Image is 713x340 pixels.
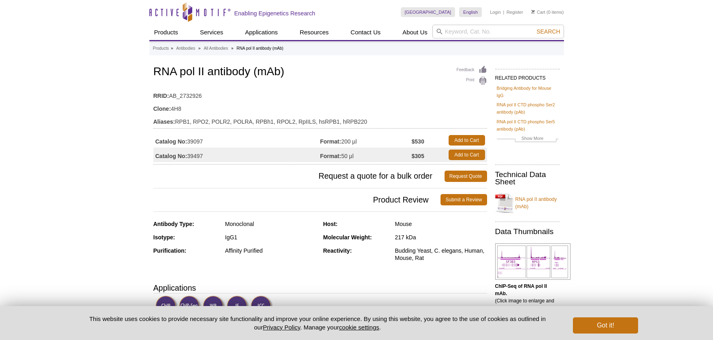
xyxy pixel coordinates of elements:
[573,317,638,334] button: Got it!
[75,315,560,332] p: This website uses cookies to provide necessary site functionality and improve your online experie...
[503,7,504,17] li: |
[531,10,535,14] img: Your Cart
[412,152,424,160] strong: $305
[398,25,432,40] a: About Us
[395,234,487,241] div: 217 kDa
[263,324,300,331] a: Privacy Policy
[153,113,487,126] td: RPB1, RPO2, POLR2, POLRA, RPBh1, RPOL2, RpIILS, hsRPB1, hRPB220
[251,296,273,318] img: Immunocytochemistry Validated
[320,148,412,162] td: 50 µl
[153,171,445,182] span: Request a quote for a bulk order
[457,65,487,74] a: Feedback
[155,152,187,160] strong: Catalog No:
[153,234,175,241] strong: Isotype:
[495,69,560,83] h2: RELATED PRODUCTS
[457,76,487,85] a: Print
[153,221,194,227] strong: Antibody Type:
[225,234,317,241] div: IgG1
[231,46,234,51] li: »
[153,65,487,79] h1: RNA pol II antibody (mAb)
[153,87,487,100] td: AB_2732926
[497,84,558,99] a: Bridging Antibody for Mouse IgG
[495,171,560,186] h2: Technical Data Sheet
[153,118,175,125] strong: Aliases:
[153,194,441,205] span: Product Review
[153,92,169,99] strong: RRID:
[495,283,560,312] p: (Click image to enlarge and see details.)
[320,138,341,145] strong: Format:
[225,247,317,254] div: Affinity Purified
[320,152,341,160] strong: Format:
[153,100,487,113] td: 4H8
[320,133,412,148] td: 200 µl
[495,228,560,235] h2: Data Thumbnails
[204,45,228,52] a: All Antibodies
[449,150,485,160] a: Add to Cart
[445,171,487,182] a: Request Quote
[495,191,560,215] a: RNA pol II antibody (mAb)
[149,25,183,40] a: Products
[323,221,338,227] strong: Host:
[497,101,558,116] a: RNA pol II CTD phospho Ser2 antibody (pAb)
[153,133,320,148] td: 39097
[179,296,201,318] img: ChIP-Seq Validated
[459,7,482,17] a: English
[155,138,187,145] strong: Catalog No:
[171,46,173,51] li: »
[323,234,372,241] strong: Molecular Weight:
[531,7,564,17] li: (0 items)
[401,7,455,17] a: [GEOGRAPHIC_DATA]
[346,25,385,40] a: Contact Us
[198,46,201,51] li: »
[195,25,228,40] a: Services
[176,45,195,52] a: Antibodies
[203,296,225,318] img: Western Blot Validated
[153,247,187,254] strong: Purification:
[234,10,315,17] h2: Enabling Epigenetics Research
[240,25,283,40] a: Applications
[432,25,564,38] input: Keyword, Cat. No.
[495,243,570,280] img: RNA pol II antibody (mAb) tested by ChIP-Seq.
[395,220,487,228] div: Mouse
[412,138,424,145] strong: $530
[153,148,320,162] td: 39497
[497,118,558,133] a: RNA pol II CTD phospho Ser5 antibody (pAb)
[236,46,283,51] li: RNA pol II antibody (mAb)
[449,135,485,146] a: Add to Cart
[531,9,545,15] a: Cart
[536,28,560,35] span: Search
[497,135,558,144] a: Show More
[323,247,352,254] strong: Reactivity:
[339,324,379,331] button: cookie settings
[495,283,547,296] b: ChIP-Seq of RNA pol II mAb.
[153,282,487,294] h3: Applications
[153,105,171,112] strong: Clone:
[153,45,169,52] a: Products
[395,247,487,262] div: Budding Yeast, C. elegans, Human, Mouse, Rat
[490,9,501,15] a: Login
[295,25,334,40] a: Resources
[225,220,317,228] div: Monoclonal
[227,296,249,318] img: Immunofluorescence Validated
[441,194,487,205] a: Submit a Review
[507,9,523,15] a: Register
[534,28,562,35] button: Search
[155,296,178,318] img: ChIP Validated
